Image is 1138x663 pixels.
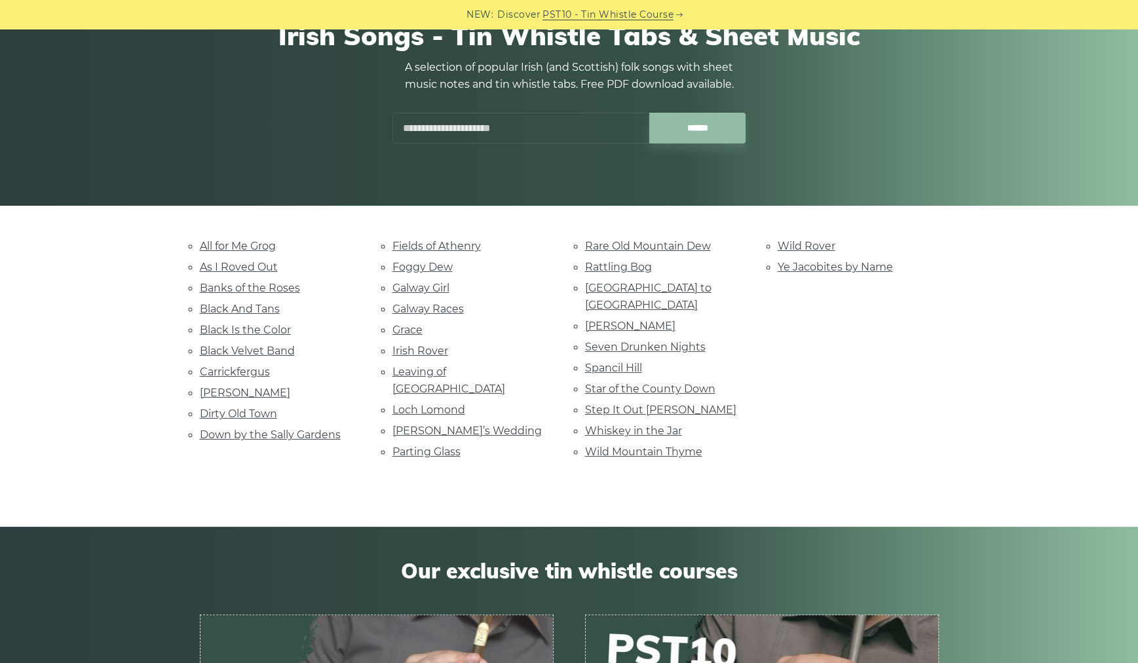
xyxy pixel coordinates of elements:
[392,59,746,93] p: A selection of popular Irish (and Scottish) folk songs with sheet music notes and tin whistle tab...
[466,7,493,22] span: NEW:
[200,303,280,315] a: Black And Tans
[585,445,702,458] a: Wild Mountain Thyme
[392,261,453,273] a: Foggy Dew
[392,366,505,395] a: Leaving of [GEOGRAPHIC_DATA]
[200,20,939,51] h1: Irish Songs - Tin Whistle Tabs & Sheet Music
[585,425,682,437] a: Whiskey in the Jar
[585,261,652,273] a: Rattling Bog
[392,240,481,252] a: Fields of Athenry
[585,240,711,252] a: Rare Old Mountain Dew
[200,324,291,336] a: Black Is the Color
[200,387,290,399] a: [PERSON_NAME]
[778,261,893,273] a: Ye Jacobites by Name
[585,341,706,353] a: Seven Drunken Nights
[392,303,464,315] a: Galway Races
[200,366,270,378] a: Carrickfergus
[778,240,835,252] a: Wild Rover
[392,425,542,437] a: [PERSON_NAME]’s Wedding
[585,404,736,416] a: Step It Out [PERSON_NAME]
[585,383,715,395] a: Star of the County Down
[392,345,448,357] a: Irish Rover
[392,404,465,416] a: Loch Lomond
[200,407,277,420] a: Dirty Old Town
[392,324,423,336] a: Grace
[200,282,300,294] a: Banks of the Roses
[585,320,675,332] a: [PERSON_NAME]
[542,7,673,22] a: PST10 - Tin Whistle Course
[200,261,278,273] a: As I Roved Out
[200,240,276,252] a: All for Me Grog
[585,362,642,374] a: Spancil Hill
[200,428,341,441] a: Down by the Sally Gardens
[200,558,939,583] span: Our exclusive tin whistle courses
[585,282,711,311] a: [GEOGRAPHIC_DATA] to [GEOGRAPHIC_DATA]
[392,445,461,458] a: Parting Glass
[392,282,449,294] a: Galway Girl
[200,345,295,357] a: Black Velvet Band
[497,7,541,22] span: Discover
